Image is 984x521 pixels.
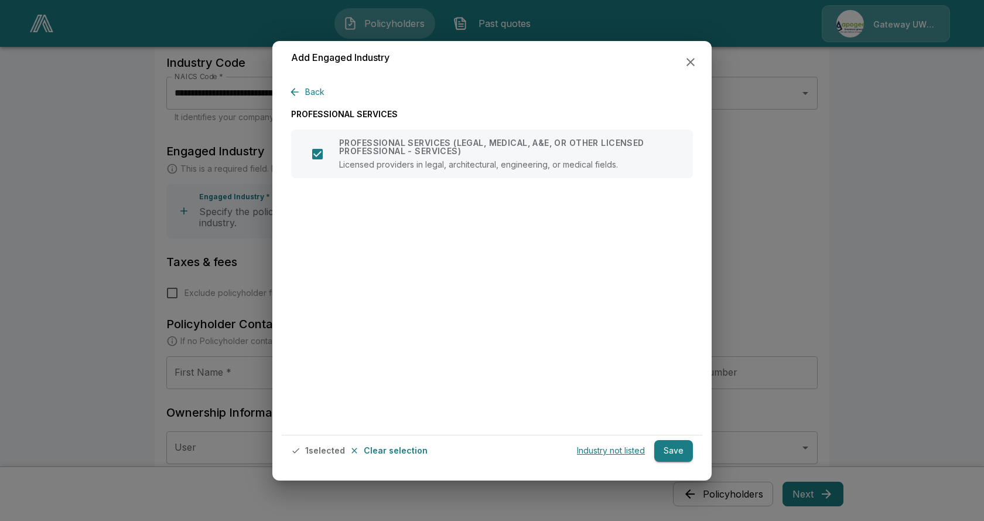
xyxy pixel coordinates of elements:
p: 1 selected [305,447,345,455]
p: Industry not listed [577,447,645,455]
h6: Add Engaged Industry [291,50,389,66]
p: PROFESSIONAL SERVICES [291,108,693,120]
p: Licensed providers in legal, architectural, engineering, or medical fields. [339,160,679,169]
p: PROFESSIONAL SERVICES (LEGAL, MEDICAL, A&E, OR OTHER LICENSED PROFESSIONAL - SERVICES) [339,139,679,155]
p: Clear selection [364,447,428,455]
button: Save [654,440,693,462]
button: Back [291,81,329,103]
